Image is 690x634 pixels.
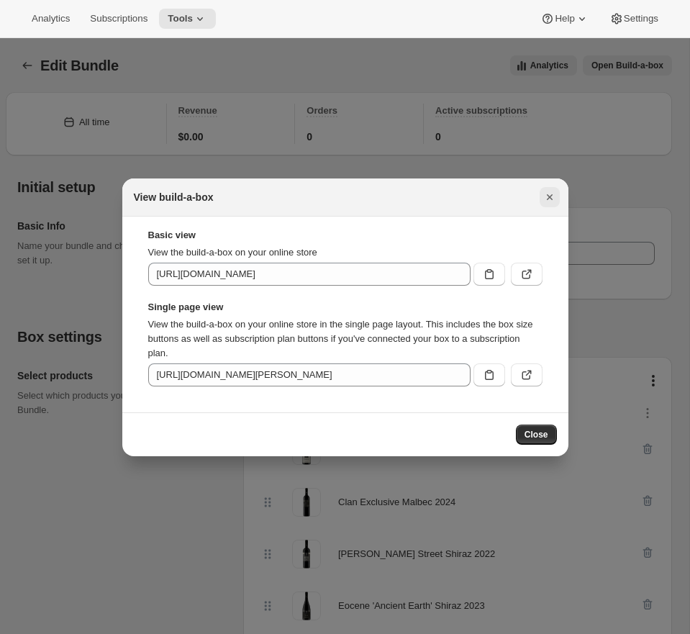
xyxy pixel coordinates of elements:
strong: Single page view [148,300,543,314]
button: Help [532,9,597,29]
strong: Basic view [148,228,543,243]
span: Subscriptions [90,13,147,24]
span: Close [525,429,548,440]
button: Close [540,187,560,207]
span: Settings [624,13,658,24]
p: View the build-a-box on your online store in the single page layout. This includes the box size b... [148,317,543,361]
button: Tools [159,9,216,29]
p: View the build-a-box on your online store [148,245,543,260]
button: Subscriptions [81,9,156,29]
button: Analytics [23,9,78,29]
h2: View build-a-box [134,190,214,204]
span: Help [555,13,574,24]
button: Close [516,425,557,445]
span: Analytics [32,13,70,24]
button: Settings [601,9,667,29]
span: Tools [168,13,193,24]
